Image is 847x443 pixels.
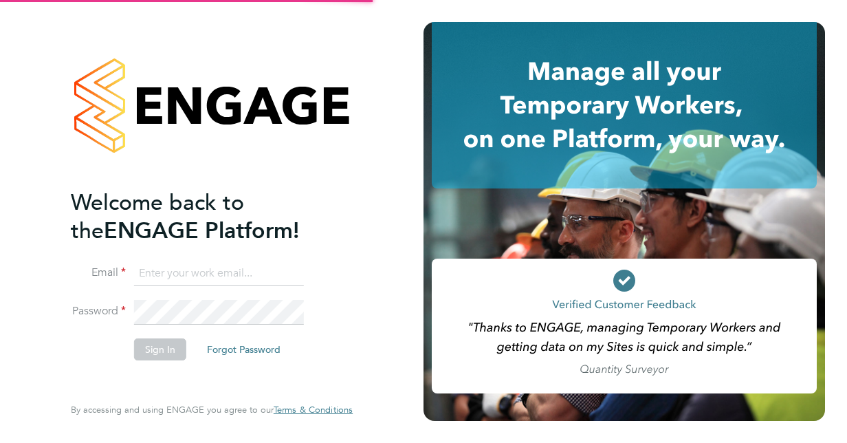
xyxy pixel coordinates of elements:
[71,266,126,280] label: Email
[71,189,244,244] span: Welcome back to the
[196,338,291,360] button: Forgot Password
[134,261,304,286] input: Enter your work email...
[274,404,353,415] a: Terms & Conditions
[71,404,353,415] span: By accessing and using ENGAGE you agree to our
[71,304,126,318] label: Password
[134,338,186,360] button: Sign In
[71,188,339,245] h2: ENGAGE Platform!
